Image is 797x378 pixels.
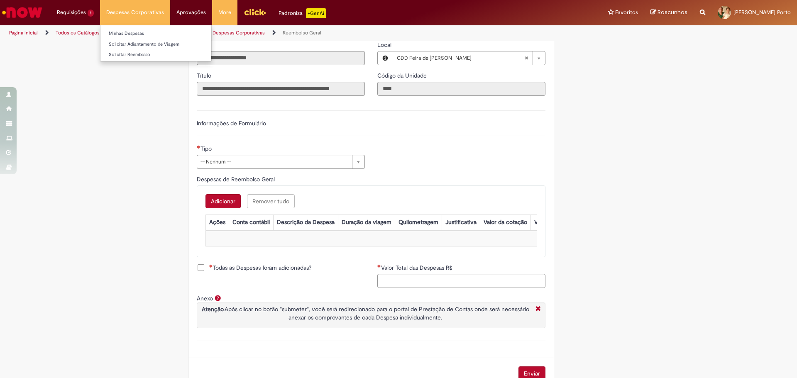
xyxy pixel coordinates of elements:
[197,72,213,79] span: Somente leitura - Título
[197,71,213,80] label: Somente leitura - Título
[197,295,213,302] label: Anexo
[197,145,200,149] span: Necessários
[377,82,545,96] input: Código da Unidade
[197,51,365,65] input: Email
[395,215,442,230] th: Quilometragem
[200,155,348,168] span: -- Nenhum --
[6,25,525,41] ul: Trilhas de página
[615,8,638,17] span: Favoritos
[338,215,395,230] th: Duração da viagem
[279,8,326,18] div: Padroniza
[377,41,393,49] span: Local
[397,51,524,65] span: CDD Feira de [PERSON_NAME]
[200,145,213,152] span: Tipo
[306,8,326,18] p: +GenAi
[100,25,212,62] ul: Despesas Corporativas
[197,119,266,127] label: Informações de Formulário
[244,6,266,18] img: click_logo_yellow_360x200.png
[199,305,531,322] p: Após clicar no botão "submeter", você será redirecionado para o portal de Prestação de Contas ond...
[377,71,428,80] label: Somente leitura - Código da Unidade
[378,51,393,65] button: Local, Visualizar este registro CDD Feira de Santana
[88,10,94,17] span: 1
[106,8,164,17] span: Despesas Corporativas
[57,8,86,17] span: Requisições
[100,40,211,49] a: Solicitar Adiantamento de Viagem
[9,29,38,36] a: Página inicial
[205,194,241,208] button: Add a row for Despesas de Reembolso Geral
[202,305,225,313] strong: Atenção.
[213,295,223,301] span: Ajuda para Anexo
[733,9,791,16] span: [PERSON_NAME] Porto
[176,8,206,17] span: Aprovações
[377,274,545,288] input: Valor Total das Despesas R$
[531,215,575,230] th: Valor por Litro
[381,264,454,271] span: Valor Total das Despesas R$
[100,50,211,59] a: Solicitar Reembolso
[197,176,276,183] span: Despesas de Reembolso Geral
[658,8,687,16] span: Rascunhos
[56,29,100,36] a: Todos os Catálogos
[480,215,531,230] th: Valor da cotação
[218,8,231,17] span: More
[520,51,533,65] abbr: Limpar campo Local
[283,29,321,36] a: Reembolso Geral
[273,215,338,230] th: Descrição da Despesa
[209,263,311,272] span: Todas as Despesas foram adicionadas?
[442,215,480,230] th: Justificativa
[197,82,365,96] input: Título
[1,4,44,21] img: ServiceNow
[100,29,211,38] a: Minhas Despesas
[377,264,381,268] span: Necessários
[229,215,273,230] th: Conta contábil
[205,215,229,230] th: Ações
[209,264,213,268] span: Necessários
[650,9,687,17] a: Rascunhos
[393,51,545,65] a: CDD Feira de [PERSON_NAME]Limpar campo Local
[377,72,428,79] span: Somente leitura - Código da Unidade
[213,29,265,36] a: Despesas Corporativas
[533,305,543,314] i: Fechar More information Por anexo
